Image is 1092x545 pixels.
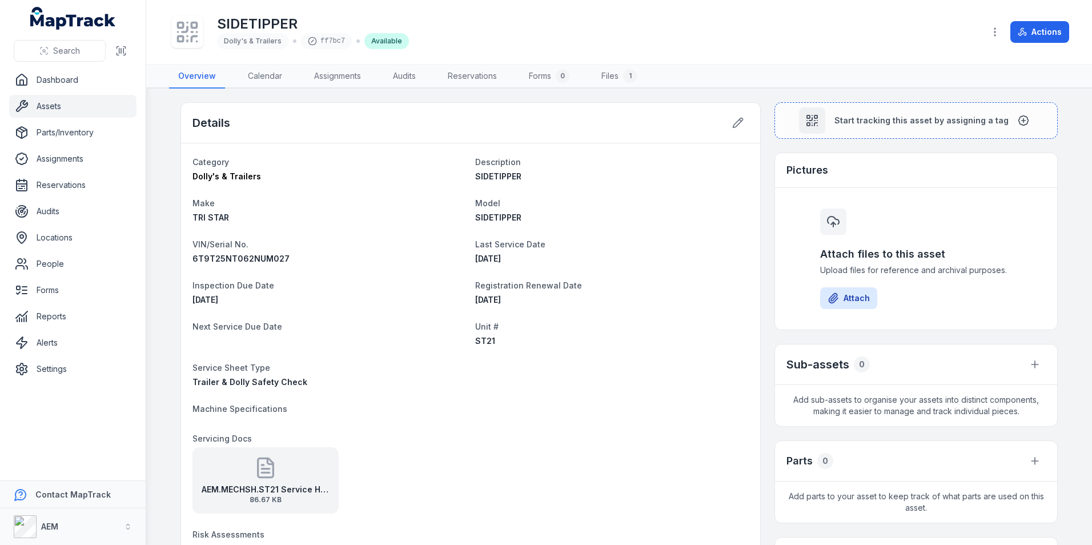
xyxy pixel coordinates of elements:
[786,356,849,372] h2: Sub-assets
[192,404,287,414] span: Machine Specifications
[202,484,330,495] strong: AEM.MECHSH.ST21 Service History [DATE]
[623,69,637,83] div: 1
[9,95,136,118] a: Assets
[9,174,136,197] a: Reservations
[475,336,495,346] span: ST21
[14,40,106,62] button: Search
[475,198,500,208] span: Model
[775,385,1057,426] span: Add sub-assets to organise your assets into distinct components, making it easier to manage and t...
[9,358,136,380] a: Settings
[169,65,225,89] a: Overview
[30,7,116,30] a: MapTrack
[475,213,521,222] span: SIDETIPPER
[9,226,136,249] a: Locations
[53,45,80,57] span: Search
[301,33,352,49] div: ff7bc7
[9,279,136,302] a: Forms
[239,65,291,89] a: Calendar
[475,254,501,263] span: [DATE]
[475,322,499,331] span: Unit #
[775,482,1057,523] span: Add parts to your asset to keep track of what parts are used on this asset.
[9,331,136,354] a: Alerts
[192,434,252,443] span: Servicing Docs
[305,65,370,89] a: Assignments
[384,65,425,89] a: Audits
[475,295,501,304] time: 02/10/2025, 12:00:00 am
[192,280,274,290] span: Inspection Due Date
[9,69,136,91] a: Dashboard
[475,254,501,263] time: 02/09/2025, 12:00:00 am
[774,102,1058,139] button: Start tracking this asset by assigning a tag
[475,157,521,167] span: Description
[192,295,218,304] time: 02/10/2026, 12:00:00 am
[192,377,307,387] span: Trailer & Dolly Safety Check
[35,490,111,499] strong: Contact MapTrack
[192,363,270,372] span: Service Sheet Type
[9,305,136,328] a: Reports
[41,522,58,531] strong: AEM
[439,65,506,89] a: Reservations
[786,162,828,178] h3: Pictures
[192,198,215,208] span: Make
[9,121,136,144] a: Parts/Inventory
[475,239,545,249] span: Last Service Date
[192,239,248,249] span: VIN/Serial No.
[820,265,1012,276] span: Upload files for reference and archival purposes.
[820,246,1012,262] h3: Attach files to this asset
[556,69,569,83] div: 0
[475,171,521,181] span: SIDETIPPER
[192,171,261,181] span: Dolly's & Trailers
[9,253,136,275] a: People
[475,280,582,290] span: Registration Renewal Date
[475,295,501,304] span: [DATE]
[592,65,646,89] a: Files1
[9,200,136,223] a: Audits
[1010,21,1069,43] button: Actions
[9,147,136,170] a: Assignments
[820,287,877,309] button: Attach
[192,115,230,131] h2: Details
[817,453,833,469] div: 0
[834,115,1009,126] span: Start tracking this asset by assigning a tag
[364,33,409,49] div: Available
[217,15,409,33] h1: SIDETIPPER
[192,213,229,222] span: TRI STAR
[192,295,218,304] span: [DATE]
[224,37,282,45] span: Dolly's & Trailers
[520,65,579,89] a: Forms0
[192,157,229,167] span: Category
[192,530,264,539] span: Risk Assessments
[192,322,282,331] span: Next Service Due Date
[202,495,330,504] span: 86.67 KB
[854,356,870,372] div: 0
[786,453,813,469] h3: Parts
[192,254,290,263] span: 6T9T25NT062NUM027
